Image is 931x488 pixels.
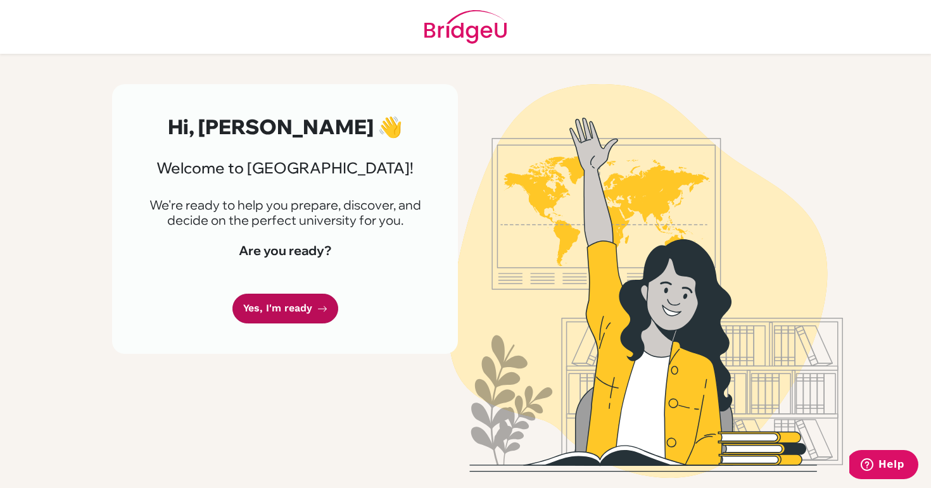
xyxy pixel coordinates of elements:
h4: Are you ready? [142,243,427,258]
h2: Hi, [PERSON_NAME] 👋 [142,115,427,139]
iframe: Opens a widget where you can find more information [849,450,918,482]
a: Yes, I'm ready [232,294,338,323]
h3: Welcome to [GEOGRAPHIC_DATA]! [142,159,427,177]
p: We're ready to help you prepare, discover, and decide on the perfect university for you. [142,197,427,228]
